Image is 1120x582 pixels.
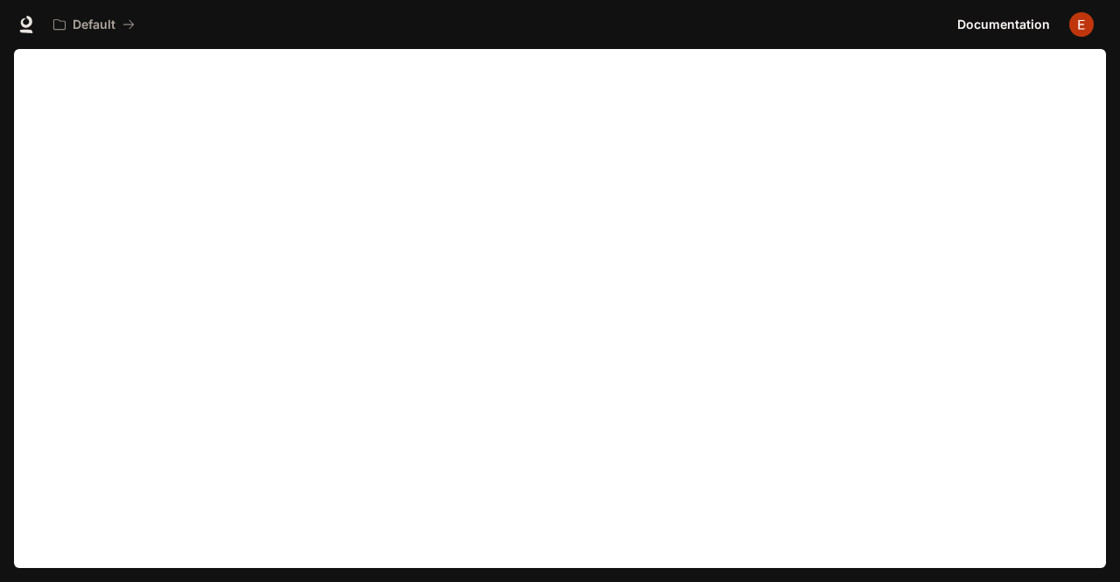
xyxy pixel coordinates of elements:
span: Documentation [957,14,1050,36]
img: User avatar [1069,12,1094,37]
a: Documentation [950,7,1057,42]
button: All workspaces [45,7,143,42]
iframe: Documentation [14,49,1106,582]
p: Default [73,18,115,32]
button: User avatar [1064,7,1099,42]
